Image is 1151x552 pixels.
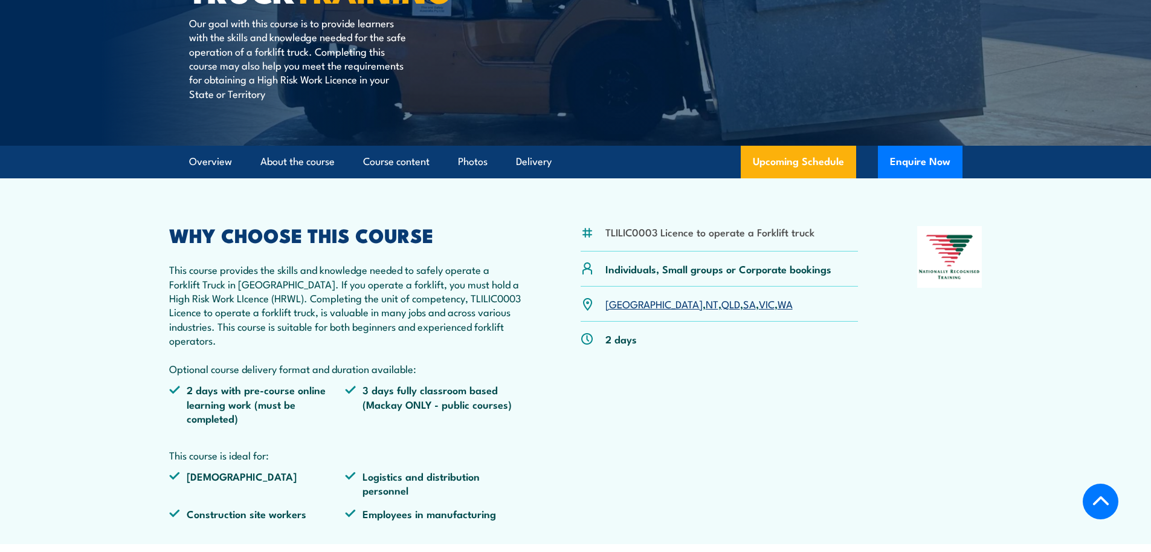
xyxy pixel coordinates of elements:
p: 2 days [605,332,637,346]
p: , , , , , [605,297,793,311]
a: [GEOGRAPHIC_DATA] [605,296,703,311]
p: This course provides the skills and knowledge needed to safely operate a Forklift Truck in [GEOGR... [169,262,522,375]
a: Upcoming Schedule [741,146,856,178]
p: Our goal with this course is to provide learners with the skills and knowledge needed for the saf... [189,16,410,100]
li: [DEMOGRAPHIC_DATA] [169,469,346,498]
a: WA [778,296,793,311]
li: TLILIC0003 Licence to operate a Forklift truck [605,225,814,239]
a: Overview [189,146,232,178]
li: 2 days with pre-course online learning work (must be completed) [169,383,346,425]
a: About the course [260,146,335,178]
button: Enquire Now [878,146,962,178]
a: NT [706,296,718,311]
li: Construction site workers [169,507,346,521]
li: Logistics and distribution personnel [345,469,521,498]
p: This course is ideal for: [169,448,522,462]
p: Individuals, Small groups or Corporate bookings [605,262,831,276]
li: Employees in manufacturing [345,507,521,521]
a: SA [743,296,756,311]
li: 3 days fully classroom based (Mackay ONLY - public courses) [345,383,521,425]
h2: WHY CHOOSE THIS COURSE [169,226,522,243]
a: QLD [721,296,740,311]
a: Delivery [516,146,552,178]
img: Nationally Recognised Training logo. [917,226,982,288]
a: Photos [458,146,488,178]
a: VIC [759,296,775,311]
a: Course content [363,146,430,178]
